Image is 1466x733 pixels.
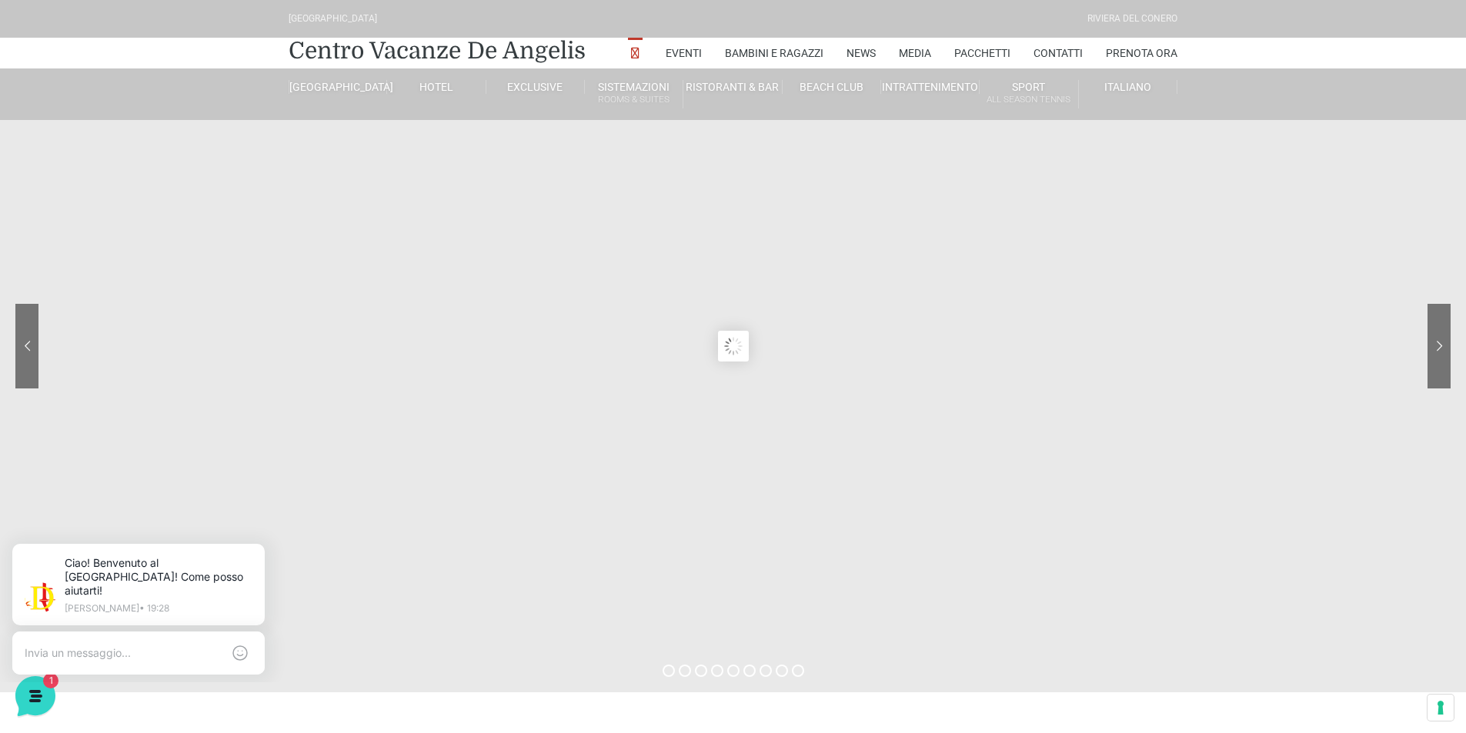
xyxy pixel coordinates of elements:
div: [GEOGRAPHIC_DATA] [289,12,377,26]
a: Beach Club [783,80,881,94]
a: News [847,38,876,68]
a: Contatti [1034,38,1083,68]
p: Home [46,515,72,529]
p: Ciao! Benvenuto al [GEOGRAPHIC_DATA]! Come posso aiutarti! [74,31,262,72]
button: Inizia una conversazione [25,194,283,225]
a: Eventi [666,38,702,68]
a: [PERSON_NAME]Ciao! Benvenuto al [GEOGRAPHIC_DATA]! Come posso aiutarti!ora1 [18,142,289,188]
a: Centro Vacanze De Angelis [289,35,586,66]
h2: Ciao da De Angelis Resort 👋 [12,12,259,62]
small: All Season Tennis [980,92,1077,107]
iframe: Customerly Messenger Launcher [12,673,58,719]
p: Messaggi [133,515,175,529]
span: 1 [154,492,165,503]
a: [DEMOGRAPHIC_DATA] tutto [137,123,283,135]
a: SistemazioniRooms & Suites [585,80,683,108]
span: Le tue conversazioni [25,123,131,135]
a: Italiano [1079,80,1177,94]
a: Ristoranti & Bar [683,80,782,94]
a: Exclusive [486,80,585,94]
img: light [34,57,65,88]
a: Media [899,38,931,68]
p: [PERSON_NAME] • 19:28 [74,78,262,88]
button: 1Messaggi [107,494,202,529]
a: Apri Centro Assistenza [164,255,283,268]
p: La nostra missione è rendere la tua esperienza straordinaria! [12,68,259,98]
span: Italiano [1104,81,1151,93]
img: light [25,149,55,180]
div: Riviera Del Conero [1087,12,1177,26]
span: Trova una risposta [25,255,120,268]
button: Aiuto [201,494,296,529]
a: Bambini e Ragazzi [725,38,823,68]
p: Aiuto [237,515,259,529]
span: Inizia una conversazione [100,203,227,215]
span: [PERSON_NAME] [65,148,259,163]
p: Ciao! Benvenuto al [GEOGRAPHIC_DATA]! Come posso aiutarti! [65,166,259,182]
a: Pacchetti [954,38,1010,68]
button: Home [12,494,107,529]
a: Intrattenimento [881,80,980,94]
a: [GEOGRAPHIC_DATA] [289,80,387,94]
p: ora [269,148,283,162]
a: Hotel [387,80,486,94]
span: 1 [268,166,283,182]
a: SportAll Season Tennis [980,80,1078,108]
input: Cerca un articolo... [35,288,252,304]
small: Rooms & Suites [585,92,683,107]
a: Prenota Ora [1106,38,1177,68]
button: Le tue preferenze relative al consenso per le tecnologie di tracciamento [1428,695,1454,721]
